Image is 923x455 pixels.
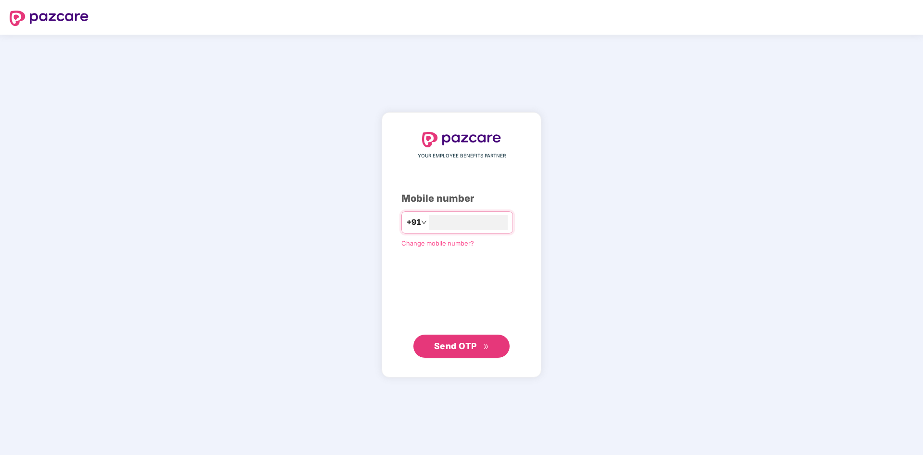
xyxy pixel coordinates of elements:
[10,11,89,26] img: logo
[401,239,474,247] a: Change mobile number?
[418,152,506,160] span: YOUR EMPLOYEE BENEFITS PARTNER
[401,191,522,206] div: Mobile number
[413,335,510,358] button: Send OTPdouble-right
[422,132,501,147] img: logo
[407,216,421,228] span: +91
[421,220,427,225] span: down
[483,344,489,350] span: double-right
[434,341,477,351] span: Send OTP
